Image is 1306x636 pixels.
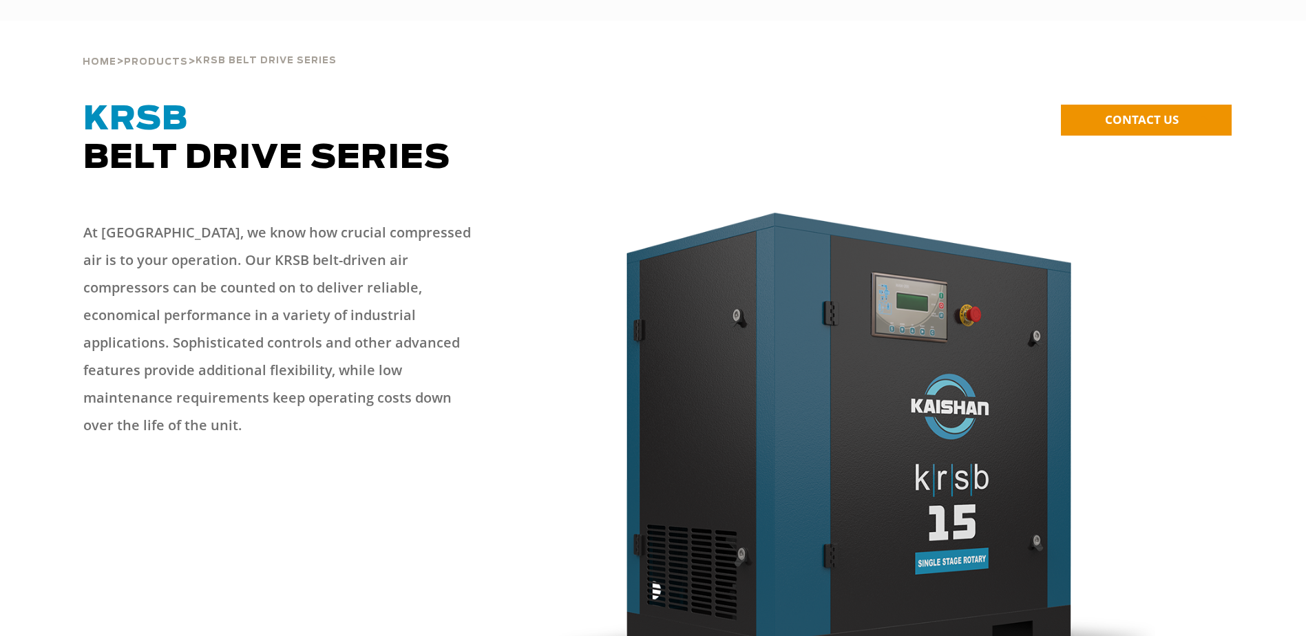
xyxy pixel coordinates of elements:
[83,21,337,73] div: > >
[124,58,188,67] span: Products
[83,55,116,67] a: Home
[83,103,450,175] span: Belt Drive Series
[124,55,188,67] a: Products
[1061,105,1232,136] a: CONTACT US
[83,219,483,439] p: At [GEOGRAPHIC_DATA], we know how crucial compressed air is to your operation. Our KRSB belt-driv...
[1105,112,1179,127] span: CONTACT US
[196,56,337,65] span: krsb belt drive series
[83,103,188,136] span: KRSB
[83,58,116,67] span: Home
